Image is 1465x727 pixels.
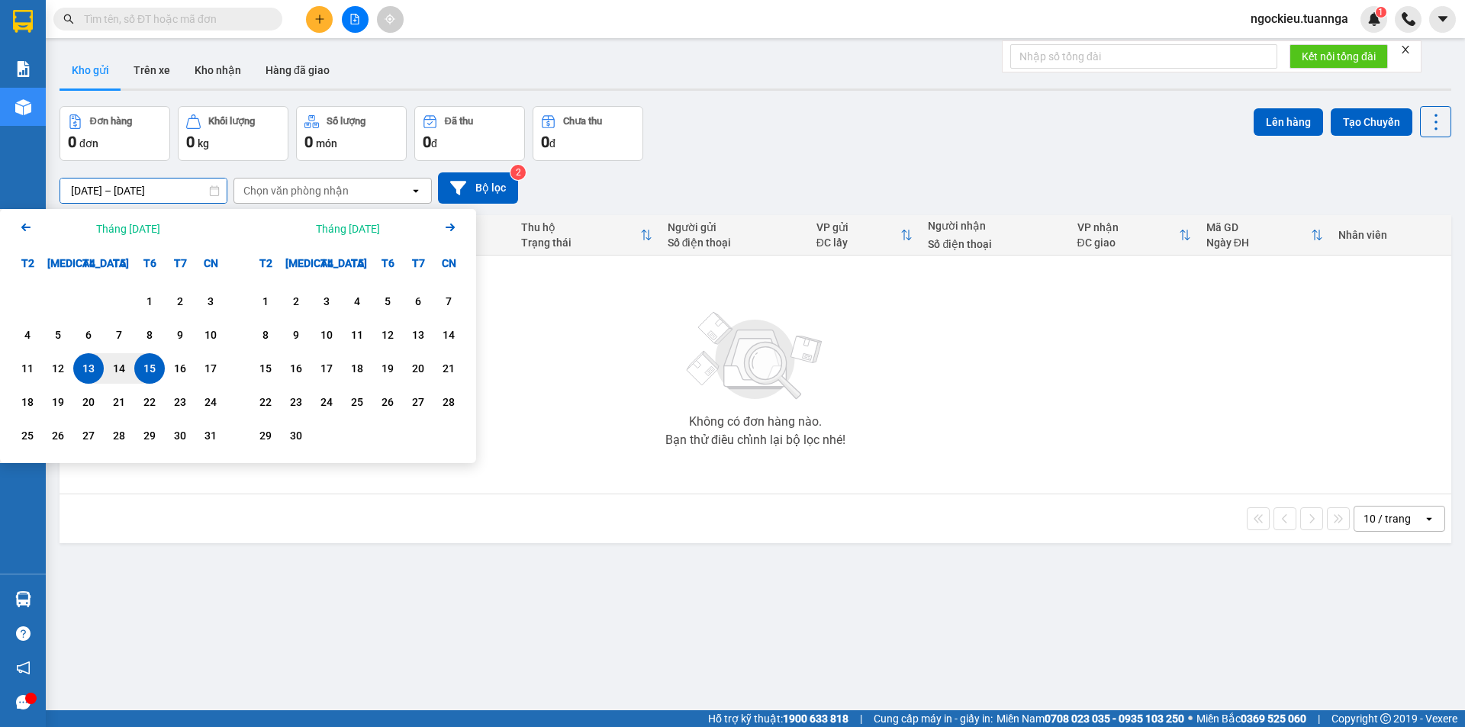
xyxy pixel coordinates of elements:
[1010,44,1277,69] input: Nhập số tổng đài
[316,326,337,344] div: 10
[1070,215,1199,256] th: Toggle SortBy
[200,426,221,445] div: 31
[250,353,281,384] div: Choose Thứ Hai, tháng 09 15 2025. It's available.
[17,218,35,239] button: Previous month.
[1402,12,1415,26] img: phone-icon
[250,286,281,317] div: Choose Thứ Hai, tháng 09 1 2025. It's available.
[414,106,525,161] button: Đã thu0đ
[139,326,160,344] div: 8
[186,133,195,151] span: 0
[195,248,226,278] div: CN
[1206,221,1311,233] div: Mã GD
[17,359,38,378] div: 11
[860,710,862,727] span: |
[73,387,104,417] div: Choose Thứ Tư, tháng 08 20 2025. It's available.
[346,393,368,411] div: 25
[445,116,473,127] div: Đã thu
[372,286,403,317] div: Choose Thứ Sáu, tháng 09 5 2025. It's available.
[60,52,121,88] button: Kho gửi
[12,248,43,278] div: T2
[250,248,281,278] div: T2
[13,10,33,33] img: logo-vxr
[1423,513,1435,525] svg: open
[16,626,31,641] span: question-circle
[285,292,307,310] div: 2
[438,359,459,378] div: 21
[12,420,43,451] div: Choose Thứ Hai, tháng 08 25 2025. It's available.
[1400,44,1411,55] span: close
[1199,215,1331,256] th: Toggle SortBy
[78,393,99,411] div: 20
[668,236,801,249] div: Số điện thoại
[285,359,307,378] div: 16
[296,106,407,161] button: Số lượng0món
[665,434,845,446] div: Bạn thử điều chỉnh lại bộ lọc nhé!
[15,99,31,115] img: warehouse-icon
[403,387,433,417] div: Choose Thứ Bảy, tháng 09 27 2025. It's available.
[433,286,464,317] div: Choose Chủ Nhật, tháng 09 7 2025. It's available.
[253,52,342,88] button: Hàng đã giao
[809,215,921,256] th: Toggle SortBy
[104,248,134,278] div: T5
[1318,710,1320,727] span: |
[1188,716,1193,722] span: ⚪️
[311,248,342,278] div: T4
[121,52,182,88] button: Trên xe
[43,353,73,384] div: Choose Thứ Ba, tháng 08 12 2025. It's available.
[1302,48,1376,65] span: Kết nối tổng đài
[12,353,43,384] div: Choose Thứ Hai, tháng 08 11 2025. It's available.
[1254,108,1323,136] button: Lên hàng
[1290,44,1388,69] button: Kết nối tổng đài
[47,359,69,378] div: 12
[306,6,333,33] button: plus
[874,710,993,727] span: Cung cấp máy in - giấy in:
[108,326,130,344] div: 7
[195,420,226,451] div: Choose Chủ Nhật, tháng 08 31 2025. It's available.
[541,133,549,151] span: 0
[165,320,195,350] div: Choose Thứ Bảy, tháng 08 9 2025. It's available.
[316,292,337,310] div: 3
[200,326,221,344] div: 10
[1241,713,1306,725] strong: 0369 525 060
[200,292,221,310] div: 3
[104,353,134,384] div: Choose Thứ Năm, tháng 08 14 2025. It's available.
[377,292,398,310] div: 5
[438,172,518,204] button: Bộ lọc
[1238,9,1360,28] span: ngockieu.tuannga
[285,326,307,344] div: 9
[1077,236,1179,249] div: ĐC giao
[311,353,342,384] div: Choose Thứ Tư, tháng 09 17 2025. It's available.
[17,426,38,445] div: 25
[281,248,311,278] div: [MEDICAL_DATA]
[407,393,429,411] div: 27
[195,320,226,350] div: Choose Chủ Nhật, tháng 08 10 2025. It's available.
[438,292,459,310] div: 7
[195,353,226,384] div: Choose Chủ Nhật, tháng 08 17 2025. It's available.
[281,387,311,417] div: Choose Thứ Ba, tháng 09 23 2025. It's available.
[90,116,132,127] div: Đơn hàng
[250,387,281,417] div: Choose Thứ Hai, tháng 09 22 2025. It's available.
[73,320,104,350] div: Choose Thứ Tư, tháng 08 6 2025. It's available.
[377,359,398,378] div: 19
[1331,108,1412,136] button: Tạo Chuyến
[78,326,99,344] div: 6
[1376,7,1386,18] sup: 1
[342,353,372,384] div: Choose Thứ Năm, tháng 09 18 2025. It's available.
[377,393,398,411] div: 26
[342,387,372,417] div: Choose Thứ Năm, tháng 09 25 2025. It's available.
[43,387,73,417] div: Choose Thứ Ba, tháng 08 19 2025. It's available.
[73,420,104,451] div: Choose Thứ Tư, tháng 08 27 2025. It's available.
[47,326,69,344] div: 5
[314,14,325,24] span: plus
[514,215,660,256] th: Toggle SortBy
[200,393,221,411] div: 24
[1045,713,1184,725] strong: 0708 023 035 - 0935 103 250
[349,14,360,24] span: file-add
[403,248,433,278] div: T7
[403,286,433,317] div: Choose Thứ Bảy, tháng 09 6 2025. It's available.
[255,393,276,411] div: 22
[1364,511,1411,526] div: 10 / trang
[668,221,801,233] div: Người gửi
[108,359,130,378] div: 14
[1429,6,1456,33] button: caret-down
